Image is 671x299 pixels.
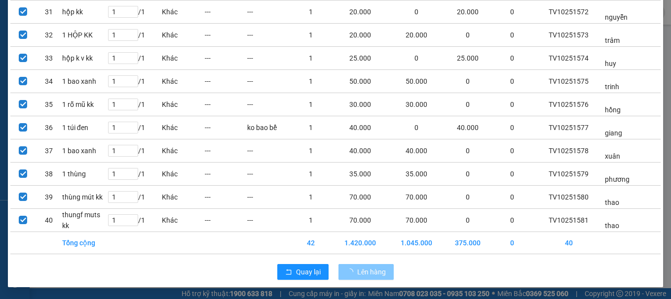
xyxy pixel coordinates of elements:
td: TV10251579 [533,163,604,186]
td: 0 [491,163,533,186]
td: 39 [36,186,62,209]
td: 0 [491,209,533,232]
td: / 1 [108,93,161,116]
span: Quay lại [296,266,321,277]
button: Lên hàng [338,264,394,280]
td: 33 [36,47,62,70]
td: / 1 [108,139,161,163]
td: 25.000 [445,47,490,70]
td: 36 [36,116,62,139]
td: Khác [161,139,204,163]
td: 70.000 [332,186,388,209]
td: 42 [290,232,332,254]
td: 0 [491,232,533,254]
td: Khác [161,93,204,116]
td: --- [247,70,289,93]
td: 25.000 [332,47,388,70]
td: 31 [36,0,62,24]
td: --- [247,163,289,186]
span: phương [605,175,630,183]
span: loading [346,268,357,275]
td: 50.000 [388,70,445,93]
td: 50.000 [332,70,388,93]
td: Khác [161,70,204,93]
td: hộp kk [62,0,108,24]
td: --- [247,186,289,209]
span: trinh [605,83,619,91]
td: TV10251580 [533,186,604,209]
td: 20.000 [332,0,388,24]
td: --- [204,70,247,93]
td: / 1 [108,163,161,186]
td: 40.000 [332,139,388,163]
td: 40 [533,232,604,254]
td: TV10251577 [533,116,604,139]
td: 0 [491,116,533,139]
td: --- [204,209,247,232]
td: 1 rỗ mũ kk [62,93,108,116]
td: thùng mút kk [62,186,108,209]
span: huy [605,60,616,67]
td: 70.000 [388,209,445,232]
td: 35.000 [332,163,388,186]
td: 30.000 [332,93,388,116]
td: 1 [290,139,332,163]
span: nguyễn [605,13,628,21]
td: 1.045.000 [388,232,445,254]
td: --- [247,93,289,116]
td: 1 bao xanh [62,139,108,163]
td: --- [247,47,289,70]
td: --- [204,116,247,139]
td: hộp k v kk [62,47,108,70]
td: Tổng cộng [62,232,108,254]
td: 0 [491,0,533,24]
td: / 1 [108,47,161,70]
td: TV10251575 [533,70,604,93]
td: 20.000 [388,24,445,47]
td: 0 [445,70,490,93]
td: 1 [290,209,332,232]
td: 37 [36,139,62,163]
td: ko bao bể [247,116,289,139]
td: 40 [36,209,62,232]
td: Khác [161,209,204,232]
td: / 1 [108,209,161,232]
td: TV10251581 [533,209,604,232]
td: 0 [445,139,490,163]
span: xuân [605,152,620,160]
td: --- [204,139,247,163]
td: 70.000 [388,186,445,209]
td: TV10251573 [533,24,604,47]
td: / 1 [108,24,161,47]
td: 35 [36,93,62,116]
td: 0 [445,186,490,209]
td: --- [204,0,247,24]
td: TV10251572 [533,0,604,24]
td: TV10251574 [533,47,604,70]
td: Khác [161,24,204,47]
span: giang [605,129,622,137]
td: Khác [161,186,204,209]
td: 0 [491,24,533,47]
td: 1 [290,0,332,24]
td: 20.000 [332,24,388,47]
td: thungf muts kk [62,209,108,232]
td: --- [247,24,289,47]
td: 0 [491,70,533,93]
td: 0 [388,47,445,70]
td: 34 [36,70,62,93]
span: thao [605,199,619,206]
td: 1 [290,93,332,116]
td: 70.000 [332,209,388,232]
td: / 1 [108,70,161,93]
td: --- [247,209,289,232]
td: --- [204,24,247,47]
td: 1 bao xanh [62,70,108,93]
td: 40.000 [388,139,445,163]
td: 0 [388,0,445,24]
td: 0 [445,93,490,116]
td: 1 [290,116,332,139]
td: 0 [491,47,533,70]
td: 30.000 [388,93,445,116]
button: rollbackQuay lại [277,264,329,280]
